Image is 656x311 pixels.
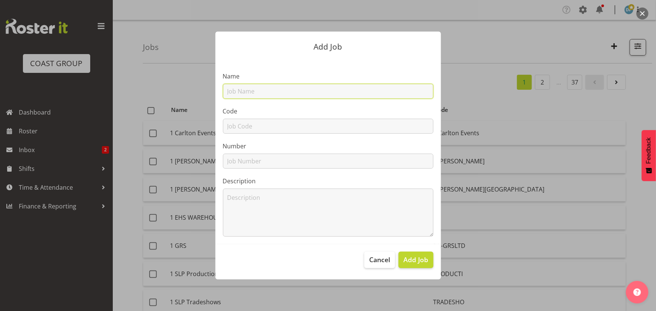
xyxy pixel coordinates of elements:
label: Code [223,107,433,116]
input: Job Name [223,84,433,99]
img: help-xxl-2.png [633,288,641,296]
label: Description [223,177,433,186]
span: Add Job [403,255,428,264]
label: Number [223,142,433,151]
input: Job Number [223,154,433,169]
button: Feedback - Show survey [642,130,656,181]
button: Cancel [364,252,395,268]
span: Cancel [369,255,390,264]
label: Name [223,72,433,81]
p: Add Job [223,43,433,51]
span: Feedback [645,137,652,164]
input: Job Code [223,119,433,134]
button: Add Job [398,252,433,268]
